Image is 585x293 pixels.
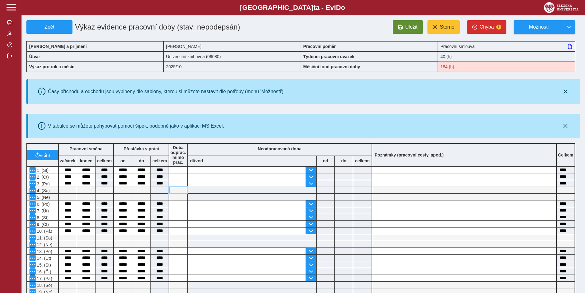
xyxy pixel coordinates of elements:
div: 40 (h) [438,51,575,61]
button: Menu [29,248,36,254]
b: [PERSON_NAME] a příjmení [29,44,87,49]
span: 11. (So) [36,236,52,240]
span: 3. (Pá) [36,181,50,186]
span: D [336,4,341,11]
button: Menu [29,167,36,173]
b: Týdenní pracovní úvazek [303,54,355,59]
b: Pracovní poměr [303,44,336,49]
button: Menu [29,221,36,227]
button: Možnosti [514,20,564,34]
button: Zpět [26,20,72,34]
span: Možnosti [519,24,559,30]
span: 18. (So) [36,283,52,288]
span: 9. (Čt) [36,222,49,227]
b: od [114,158,132,163]
b: Útvar [29,54,40,59]
span: t [313,4,315,11]
span: 4. (So) [36,188,50,193]
span: 1. (St) [36,168,49,173]
h1: Výkaz evidence pracovní doby (stav: nepodepsán) [72,20,257,34]
b: Celkem [558,152,573,157]
span: 12. (Ne) [36,242,53,247]
b: Měsíční fond pracovní doby [303,64,360,69]
div: Fond pracovní doby (184 h) a součet hodin (185:30 h) se neshodují! [438,61,575,72]
span: 13. (Po) [36,249,52,254]
b: Výkaz pro rok a měsíc [29,64,74,69]
button: Menu [29,180,36,187]
span: Uložit [405,24,418,30]
span: 7. (Út) [36,208,49,213]
b: [GEOGRAPHIC_DATA] a - Evi [18,4,567,12]
b: od [317,158,334,163]
button: vrátit [27,150,58,160]
button: Menu [29,187,36,193]
b: Přestávka v práci [123,146,159,151]
div: Univerzitní knihovna (09080) [164,51,301,61]
span: Zpět [29,24,70,30]
button: Menu [29,174,36,180]
span: 2. (Čt) [36,175,49,180]
b: Neodpracovaná doba [258,146,301,151]
button: Menu [29,194,36,200]
button: Menu [29,275,36,281]
button: Menu [29,255,36,261]
button: Storno [427,20,460,34]
button: Menu [29,228,36,234]
button: Uložit [393,20,423,34]
button: Menu [29,268,36,275]
b: celkem [96,158,113,163]
span: 16. (Čt) [36,269,51,274]
span: 10. (Pá) [36,229,52,234]
span: 14. (Út) [36,256,51,261]
b: Doba odprac. mimo prac. [170,145,186,165]
b: Pracovní směna [69,146,102,151]
button: Menu [29,201,36,207]
div: [PERSON_NAME] [164,41,301,51]
button: Menu [29,282,36,288]
b: Poznámky (pracovní cesty, apod.) [372,152,446,157]
span: o [341,4,345,11]
b: do [132,158,150,163]
b: celkem [151,158,169,163]
span: Chyba [480,24,494,30]
button: Menu [29,208,36,214]
div: Pracovní smlouva [438,41,575,51]
div: Časy příchodu a odchodu jsou vyplněny dle šablony, kterou si můžete nastavit dle potřeby (menu 'M... [48,89,285,94]
button: Menu [29,262,36,268]
img: logo_web_su.png [544,2,579,13]
b: konec [77,158,95,163]
span: 15. (St) [36,263,51,267]
span: 17. (Pá) [36,276,52,281]
button: Menu [29,214,36,220]
b: do [335,158,353,163]
b: celkem [353,158,372,163]
button: Menu [29,235,36,241]
div: 2025/10 [164,61,301,72]
button: Chyba1 [467,20,506,34]
span: 1 [496,25,501,30]
span: 6. (Po) [36,202,50,207]
div: V tabulce se můžete pohybovat pomocí šipek, podobně jako v aplikaci MS Excel. [48,123,224,129]
span: vrátit [40,152,50,157]
span: 5. (Ne) [36,195,50,200]
b: důvod [190,158,203,163]
span: Storno [440,24,454,30]
button: Menu [29,241,36,247]
span: 8. (St) [36,215,49,220]
b: začátek [59,158,77,163]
